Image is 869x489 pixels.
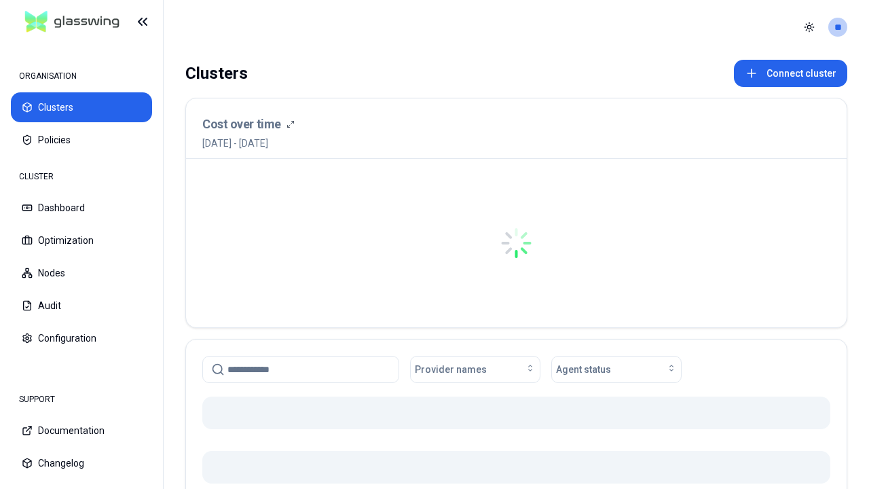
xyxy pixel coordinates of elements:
img: GlassWing [20,6,125,38]
div: SUPPORT [11,386,152,413]
button: Connect cluster [734,60,847,87]
button: Clusters [11,92,152,122]
div: Clusters [185,60,248,87]
button: Provider names [410,356,540,383]
button: Optimization [11,225,152,255]
h3: Cost over time [202,115,281,134]
button: Documentation [11,416,152,446]
button: Nodes [11,258,152,288]
button: Policies [11,125,152,155]
button: Dashboard [11,193,152,223]
span: [DATE] - [DATE] [202,137,295,150]
div: ORGANISATION [11,62,152,90]
button: Configuration [11,323,152,353]
span: Provider names [415,363,487,376]
span: Agent status [556,363,611,376]
button: Audit [11,291,152,321]
button: Agent status [551,356,682,383]
button: Changelog [11,448,152,478]
div: CLUSTER [11,163,152,190]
